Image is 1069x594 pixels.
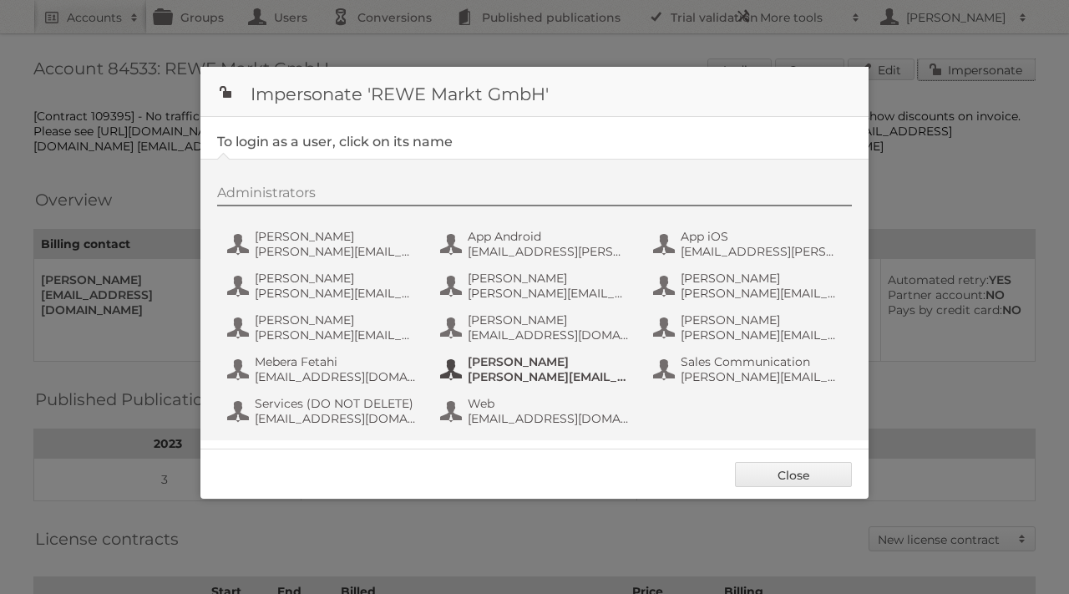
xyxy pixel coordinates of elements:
[217,185,852,206] div: Administrators
[651,269,848,302] button: [PERSON_NAME] [PERSON_NAME][EMAIL_ADDRESS][PERSON_NAME][DOMAIN_NAME]
[255,327,417,343] span: [PERSON_NAME][EMAIL_ADDRESS][DOMAIN_NAME]
[681,286,843,301] span: [PERSON_NAME][EMAIL_ADDRESS][PERSON_NAME][DOMAIN_NAME]
[438,269,635,302] button: [PERSON_NAME] [PERSON_NAME][EMAIL_ADDRESS][PERSON_NAME][DOMAIN_NAME]
[255,396,417,411] span: Services (DO NOT DELETE)
[255,229,417,244] span: [PERSON_NAME]
[468,411,630,426] span: [EMAIL_ADDRESS][DOMAIN_NAME]
[468,327,630,343] span: [EMAIL_ADDRESS][DOMAIN_NAME]
[217,134,453,150] legend: To login as a user, click on its name
[681,312,843,327] span: [PERSON_NAME]
[651,353,848,386] button: Sales Communication [PERSON_NAME][EMAIL_ADDRESS][PERSON_NAME][DOMAIN_NAME]
[468,271,630,286] span: [PERSON_NAME]
[681,229,843,244] span: App iOS
[200,67,869,117] h1: Impersonate 'REWE Markt GmbH'
[681,244,843,259] span: [EMAIL_ADDRESS][PERSON_NAME][DOMAIN_NAME]
[468,244,630,259] span: [EMAIL_ADDRESS][PERSON_NAME][DOMAIN_NAME]
[468,396,630,411] span: Web
[681,354,843,369] span: Sales Communication
[468,229,630,244] span: App Android
[438,227,635,261] button: App Android [EMAIL_ADDRESS][PERSON_NAME][DOMAIN_NAME]
[468,286,630,301] span: [PERSON_NAME][EMAIL_ADDRESS][PERSON_NAME][DOMAIN_NAME]
[438,353,635,386] button: [PERSON_NAME] [PERSON_NAME][EMAIL_ADDRESS][DOMAIN_NAME]
[438,311,635,344] button: [PERSON_NAME] [EMAIL_ADDRESS][DOMAIN_NAME]
[255,411,417,426] span: [EMAIL_ADDRESS][DOMAIN_NAME]
[681,271,843,286] span: [PERSON_NAME]
[225,394,422,428] button: Services (DO NOT DELETE) [EMAIL_ADDRESS][DOMAIN_NAME]
[438,394,635,428] button: Web [EMAIL_ADDRESS][DOMAIN_NAME]
[255,312,417,327] span: [PERSON_NAME]
[255,354,417,369] span: Mebera Fetahi
[468,369,630,384] span: [PERSON_NAME][EMAIL_ADDRESS][DOMAIN_NAME]
[225,353,422,386] button: Mebera Fetahi [EMAIL_ADDRESS][DOMAIN_NAME]
[255,271,417,286] span: [PERSON_NAME]
[651,227,848,261] button: App iOS [EMAIL_ADDRESS][PERSON_NAME][DOMAIN_NAME]
[651,311,848,344] button: [PERSON_NAME] [PERSON_NAME][EMAIL_ADDRESS][PERSON_NAME][DOMAIN_NAME]
[255,286,417,301] span: [PERSON_NAME][EMAIL_ADDRESS][PERSON_NAME][DOMAIN_NAME]
[735,462,852,487] a: Close
[468,354,630,369] span: [PERSON_NAME]
[255,369,417,384] span: [EMAIL_ADDRESS][DOMAIN_NAME]
[681,369,843,384] span: [PERSON_NAME][EMAIL_ADDRESS][PERSON_NAME][DOMAIN_NAME]
[225,227,422,261] button: [PERSON_NAME] [PERSON_NAME][EMAIL_ADDRESS][PERSON_NAME][DOMAIN_NAME]
[468,312,630,327] span: [PERSON_NAME]
[681,327,843,343] span: [PERSON_NAME][EMAIL_ADDRESS][PERSON_NAME][DOMAIN_NAME]
[225,311,422,344] button: [PERSON_NAME] [PERSON_NAME][EMAIL_ADDRESS][DOMAIN_NAME]
[255,244,417,259] span: [PERSON_NAME][EMAIL_ADDRESS][PERSON_NAME][DOMAIN_NAME]
[225,269,422,302] button: [PERSON_NAME] [PERSON_NAME][EMAIL_ADDRESS][PERSON_NAME][DOMAIN_NAME]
